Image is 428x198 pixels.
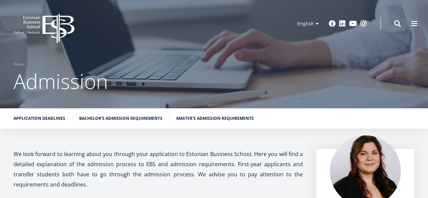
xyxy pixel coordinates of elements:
p: We look forward to learning about you through your application to Estonian Business School. Here ... [14,149,303,190]
a: Instagram [360,20,367,27]
span: Admission [14,67,108,95]
a: Home [14,61,25,68]
a: Application deadlines [14,115,65,122]
a: Linkedin [339,20,346,27]
a: Bachelor's admission requirements [79,115,162,122]
a: Youtube [349,20,357,27]
a: Facebook [329,20,336,27]
a: Master's admission requirements [176,115,254,122]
